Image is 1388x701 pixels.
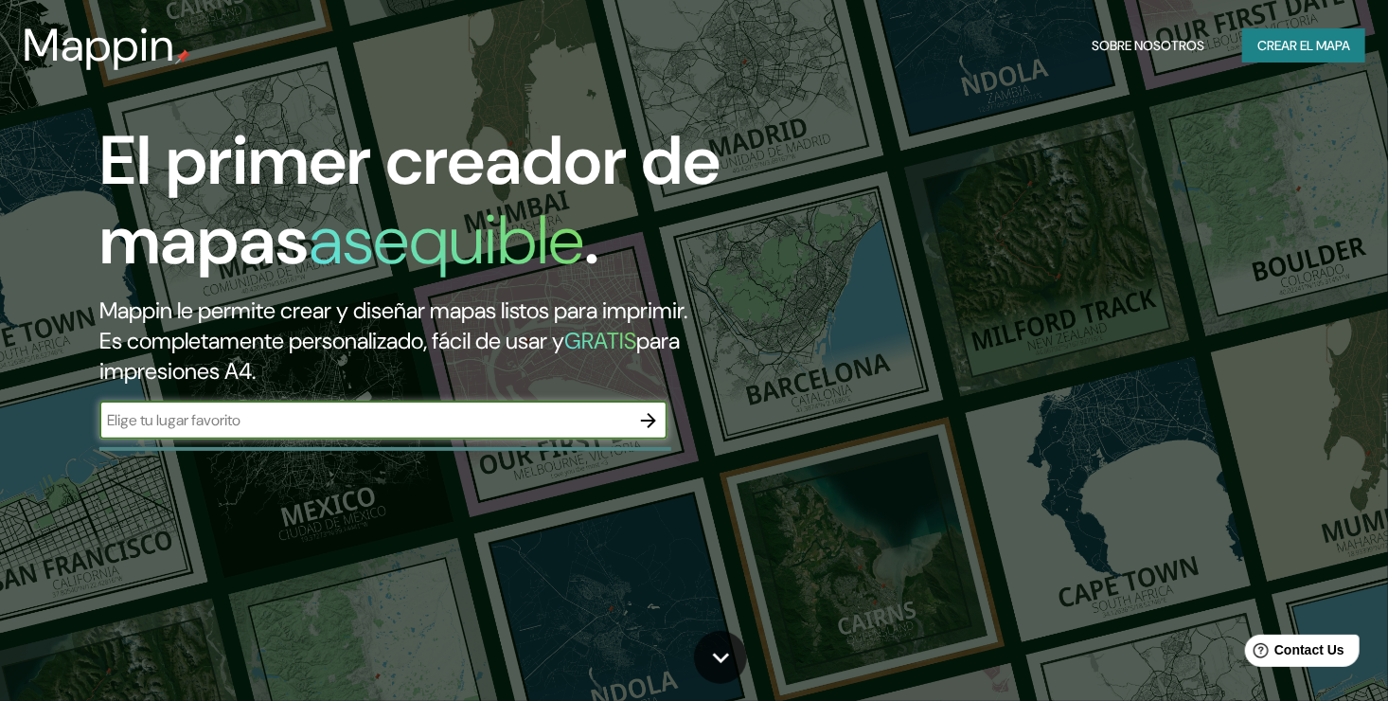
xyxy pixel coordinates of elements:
iframe: Help widget launcher [1219,627,1367,680]
font: Sobre nosotros [1092,34,1204,58]
h3: Mappin [23,19,175,72]
button: Sobre nosotros [1084,28,1212,63]
font: Crear el mapa [1257,34,1350,58]
h1: asequible [309,196,584,284]
input: Elige tu lugar favorito [99,409,630,431]
h2: Mappin le permite crear y diseñar mapas listos para imprimir. Es completamente personalizado, fác... [99,296,793,386]
img: mappin-pin [175,49,190,64]
button: Crear el mapa [1242,28,1365,63]
h1: El primer creador de mapas . [99,121,793,296]
h5: GRATIS [564,326,636,355]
